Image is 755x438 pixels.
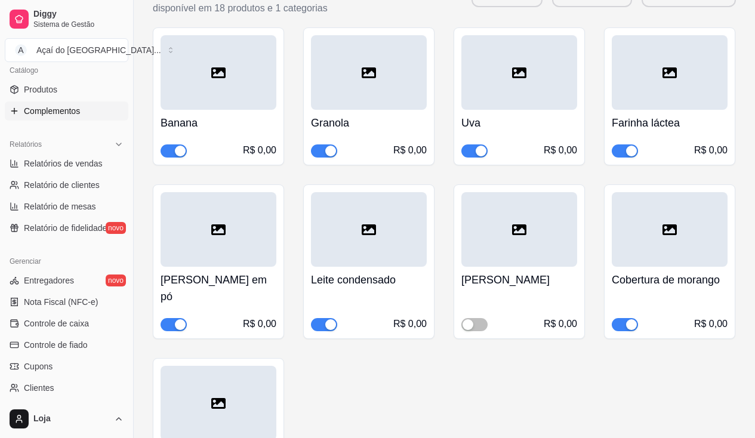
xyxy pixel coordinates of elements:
a: Relatório de clientes [5,175,128,195]
a: Cupons [5,357,128,376]
a: Clientes [5,378,128,397]
span: Clientes [24,382,54,394]
span: Cupons [24,360,53,372]
span: Relatórios [10,140,42,149]
a: Relatórios de vendas [5,154,128,173]
div: R$ 0,00 [393,143,427,158]
h4: Banana [161,115,276,131]
div: R$ 0,00 [243,143,276,158]
span: Controle de caixa [24,317,89,329]
h4: [PERSON_NAME] [461,272,577,288]
div: R$ 0,00 [694,143,728,158]
div: Catálogo [5,61,128,80]
h4: Granola [311,115,427,131]
a: Controle de caixa [5,314,128,333]
span: A [15,44,27,56]
h4: Leite condensado [311,272,427,288]
div: R$ 0,00 [544,317,577,331]
span: Sistema de Gestão [33,20,124,29]
div: Gerenciar [5,252,128,271]
a: Relatório de fidelidadenovo [5,218,128,237]
button: Select a team [5,38,128,62]
span: Relatórios de vendas [24,158,103,169]
a: DiggySistema de Gestão [5,5,128,33]
span: Produtos [24,84,57,95]
span: Diggy [33,9,124,20]
h4: Farinha láctea [612,115,728,131]
span: Controle de fiado [24,339,88,351]
span: Loja [33,414,109,424]
span: Nota Fiscal (NFC-e) [24,296,98,308]
div: R$ 0,00 [393,317,427,331]
a: Relatório de mesas [5,197,128,216]
div: R$ 0,00 [694,317,728,331]
h4: Uva [461,115,577,131]
span: Relatório de fidelidade [24,222,107,234]
a: Nota Fiscal (NFC-e) [5,292,128,311]
span: Relatório de clientes [24,179,100,191]
a: Produtos [5,80,128,99]
a: Entregadoresnovo [5,271,128,290]
a: Complementos [5,101,128,121]
div: R$ 0,00 [243,317,276,331]
div: Açaí do [GEOGRAPHIC_DATA] ... [36,44,161,56]
h4: Cobertura de morango [612,272,728,288]
p: disponível em 18 produtos e 1 categorias [153,1,423,16]
button: Loja [5,405,128,433]
a: Controle de fiado [5,335,128,354]
span: Entregadores [24,274,74,286]
span: Relatório de mesas [24,201,96,212]
div: R$ 0,00 [544,143,577,158]
h4: [PERSON_NAME] em pó [161,272,276,305]
span: Complementos [24,105,80,117]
